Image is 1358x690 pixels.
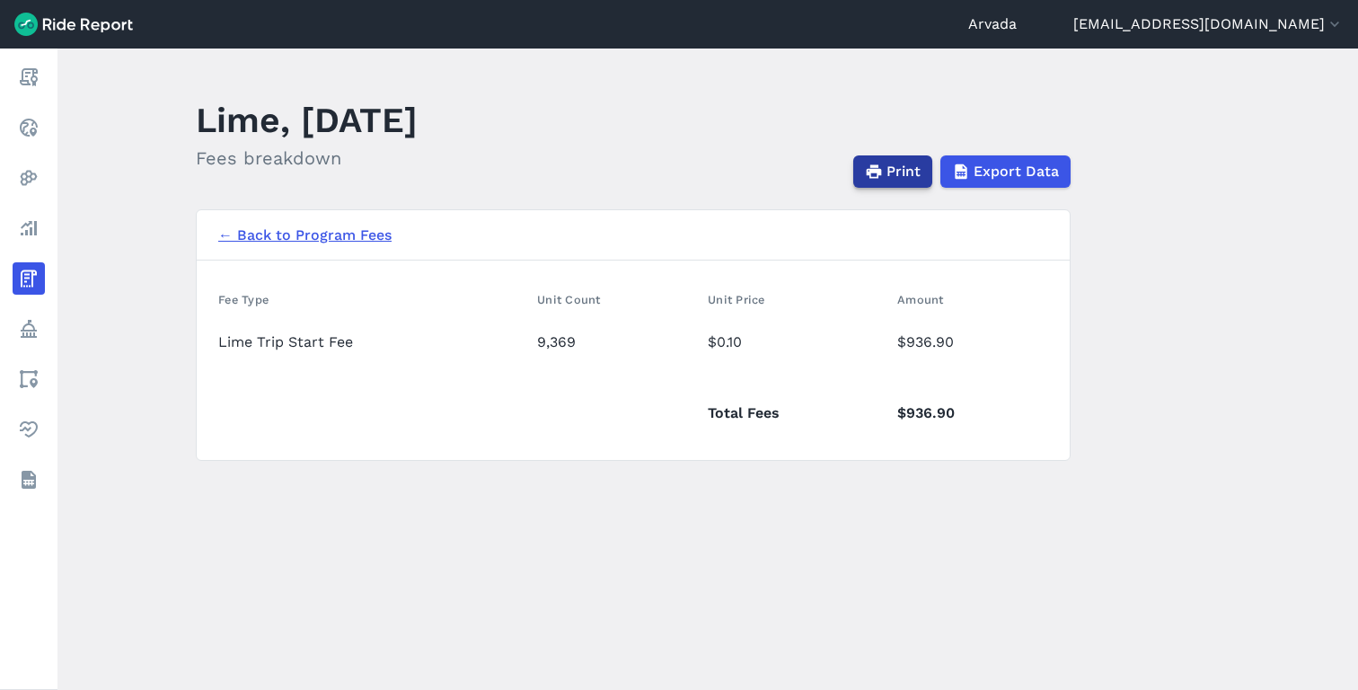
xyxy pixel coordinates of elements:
[890,317,1048,367] td: $936.90
[853,155,932,188] button: Print
[886,161,921,182] span: Print
[13,262,45,295] a: Fees
[890,282,1048,317] th: Amount
[13,61,45,93] a: Report
[13,313,45,345] a: Policy
[14,13,133,36] img: Ride Report
[974,161,1059,182] span: Export Data
[218,225,392,246] a: ← Back to Program Fees
[13,111,45,144] a: Realtime
[13,363,45,395] a: Areas
[196,145,418,172] h2: Fees breakdown
[701,317,890,367] td: $0.10
[940,155,1071,188] button: Export Data
[13,212,45,244] a: Analyze
[530,282,701,317] th: Unit Count
[13,413,45,446] a: Health
[218,317,530,367] td: Lime Trip Start Fee
[701,367,890,438] td: Total Fees
[890,367,1048,438] td: $936.90
[530,317,701,367] td: 9,369
[701,282,890,317] th: Unit Price
[196,95,418,145] h1: Lime, [DATE]
[1073,13,1344,35] button: [EMAIL_ADDRESS][DOMAIN_NAME]
[13,162,45,194] a: Heatmaps
[968,13,1017,35] a: Arvada
[13,464,45,496] a: Datasets
[218,282,530,317] th: Fee Type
